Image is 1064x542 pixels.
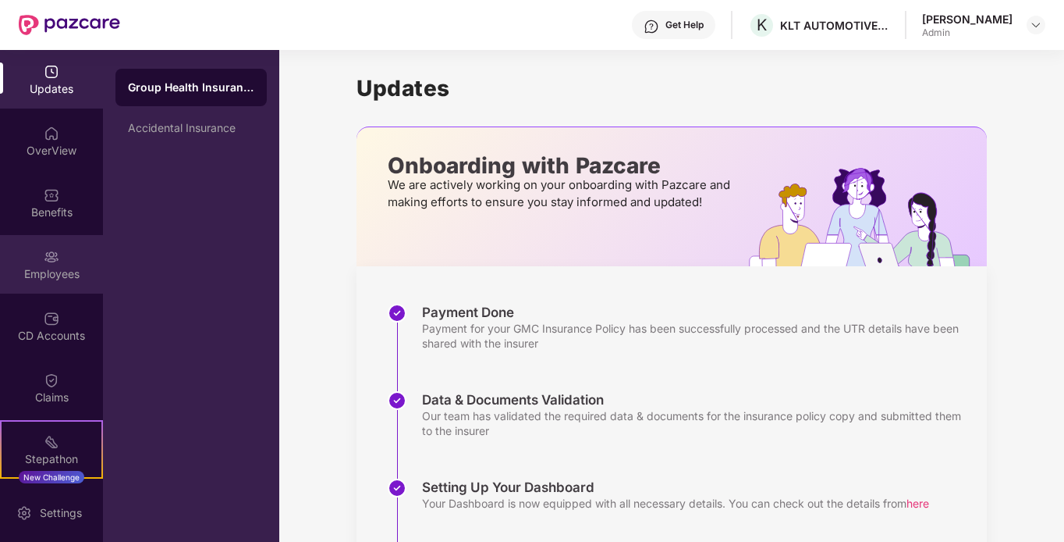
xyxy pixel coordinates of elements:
[922,12,1013,27] div: [PERSON_NAME]
[44,249,59,265] img: svg+xml;base64,PHN2ZyBpZD0iRW1wbG95ZWVzIiB4bWxucz0iaHR0cDovL3d3dy53My5vcmcvMjAwMC9zdmciIHdpZHRoPS...
[422,321,971,351] div: Payment for your GMC Insurance Policy has been successfully processed and the UTR details have be...
[44,126,59,141] img: svg+xml;base64,PHN2ZyBpZD0iSG9tZSIgeG1sbnM9Imh0dHA6Ly93d3cudzMub3JnLzIwMDAvc3ZnIiB3aWR0aD0iMjAiIG...
[780,18,889,33] div: KLT AUTOMOTIVE AND TUBULAR PRODUCTS LTD
[665,19,704,31] div: Get Help
[388,304,406,323] img: svg+xml;base64,PHN2ZyBpZD0iU3RlcC1Eb25lLTMyeDMyIiB4bWxucz0iaHR0cDovL3d3dy53My5vcmcvMjAwMC9zdmciIH...
[388,159,735,173] p: Onboarding with Pazcare
[757,16,767,34] span: K
[44,64,59,80] img: svg+xml;base64,PHN2ZyBpZD0iVXBkYXRlZCIgeG1sbnM9Imh0dHA6Ly93d3cudzMub3JnLzIwMDAvc3ZnIiB3aWR0aD0iMj...
[906,497,929,510] span: here
[1030,19,1042,31] img: svg+xml;base64,PHN2ZyBpZD0iRHJvcGRvd24tMzJ4MzIiIHhtbG5zPSJodHRwOi8vd3d3LnczLm9yZy8yMDAwL3N2ZyIgd2...
[422,408,971,438] div: Our team has validated the required data & documents for the insurance policy copy and submitted ...
[422,391,971,408] div: Data & Documents Validation
[922,27,1013,39] div: Admin
[422,496,929,511] div: Your Dashboard is now equipped with all necessary details. You can check out the details from
[422,304,971,321] div: Payment Done
[35,505,87,521] div: Settings
[388,479,406,497] img: svg+xml;base64,PHN2ZyBpZD0iU3RlcC1Eb25lLTMyeDMyIiB4bWxucz0iaHR0cDovL3d3dy53My5vcmcvMjAwMC9zdmciIH...
[44,311,59,326] img: svg+xml;base64,PHN2ZyBpZD0iQ0RfQWNjb3VudHMiIGRhdGEtbmFtZT0iQ0QgQWNjb3VudHMiIHhtbG5zPSJodHRwOi8vd3...
[388,391,406,410] img: svg+xml;base64,PHN2ZyBpZD0iU3RlcC1Eb25lLTMyeDMyIiB4bWxucz0iaHR0cDovL3d3dy53My5vcmcvMjAwMC9zdmciIH...
[16,505,32,521] img: svg+xml;base64,PHN2ZyBpZD0iU2V0dGluZy0yMHgyMCIgeG1sbnM9Imh0dHA6Ly93d3cudzMub3JnLzIwMDAvc3ZnIiB3aW...
[356,75,987,102] h1: Updates
[44,434,59,450] img: svg+xml;base64,PHN2ZyB4bWxucz0iaHR0cDovL3d3dy53My5vcmcvMjAwMC9zdmciIHdpZHRoPSIyMSIgaGVpZ2h0PSIyMC...
[128,122,254,134] div: Accidental Insurance
[749,168,987,266] img: hrOnboarding
[388,177,735,211] p: We are actively working on your onboarding with Pazcare and making efforts to ensure you stay inf...
[422,479,929,496] div: Setting Up Your Dashboard
[2,451,101,467] div: Stepathon
[19,471,84,483] div: New Challenge
[44,187,59,203] img: svg+xml;base64,PHN2ZyBpZD0iQmVuZWZpdHMiIHhtbG5zPSJodHRwOi8vd3d3LnczLm9yZy8yMDAwL3N2ZyIgd2lkdGg9Ij...
[644,19,659,34] img: svg+xml;base64,PHN2ZyBpZD0iSGVscC0zMngzMiIgeG1sbnM9Imh0dHA6Ly93d3cudzMub3JnLzIwMDAvc3ZnIiB3aWR0aD...
[128,80,254,95] div: Group Health Insurance
[19,15,120,35] img: New Pazcare Logo
[44,373,59,388] img: svg+xml;base64,PHN2ZyBpZD0iQ2xhaW0iIHhtbG5zPSJodHRwOi8vd3d3LnczLm9yZy8yMDAwL3N2ZyIgd2lkdGg9IjIwIi...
